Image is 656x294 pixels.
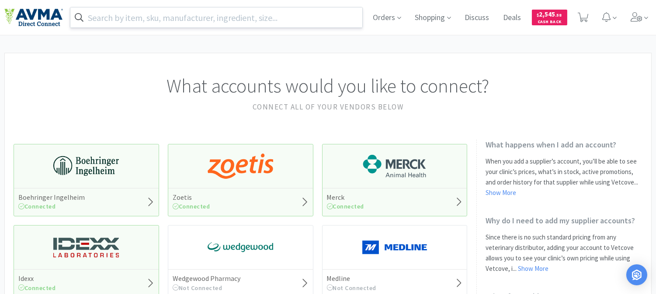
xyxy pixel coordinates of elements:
[327,274,377,283] h5: Medline
[500,14,525,22] a: Deals
[208,234,273,260] img: e40baf8987b14801afb1611fffac9ca4_8.png
[462,14,493,22] a: Discuss
[486,156,642,198] p: When you add a supplier’s account, you’ll be able to see your clinic’s prices, what’s in stock, a...
[70,7,362,27] input: Search by item, sku, manufacturer, ingredient, size...
[327,284,377,292] span: Not Connected
[18,202,56,210] span: Connected
[53,234,119,260] img: 13250b0087d44d67bb1668360c5632f9_13.png
[173,193,210,202] h5: Zoetis
[537,20,562,25] span: Cash Back
[555,12,562,18] span: . 58
[18,284,56,292] span: Connected
[18,193,85,202] h5: Boehringer Ingelheim
[327,202,364,210] span: Connected
[362,234,427,260] img: a646391c64b94eb2892348a965bf03f3_134.png
[14,71,642,101] h1: What accounts would you like to connect?
[14,101,642,113] h2: Connect all of your vendors below
[362,153,427,179] img: 6d7abf38e3b8462597f4a2f88dede81e_176.png
[537,10,562,18] span: 2,545
[173,274,240,283] h5: Wedgewood Pharmacy
[173,284,222,292] span: Not Connected
[18,274,56,283] h5: Idexx
[53,153,119,179] img: 730db3968b864e76bcafd0174db25112_22.png
[626,264,647,285] div: Open Intercom Messenger
[518,264,548,273] a: Show More
[486,188,516,197] a: Show More
[486,232,642,274] p: Since there is no such standard pricing from any veterinary distributor, adding your account to V...
[327,193,364,202] h5: Merck
[532,6,567,29] a: $2,545.58Cash Back
[173,202,210,210] span: Connected
[4,8,63,27] img: e4e33dab9f054f5782a47901c742baa9_102.png
[208,153,273,179] img: a673e5ab4e5e497494167fe422e9a3ab.png
[486,140,642,150] h2: What happens when I add an account?
[537,12,539,18] span: $
[486,215,642,226] h2: Why do I need to add my supplier accounts?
